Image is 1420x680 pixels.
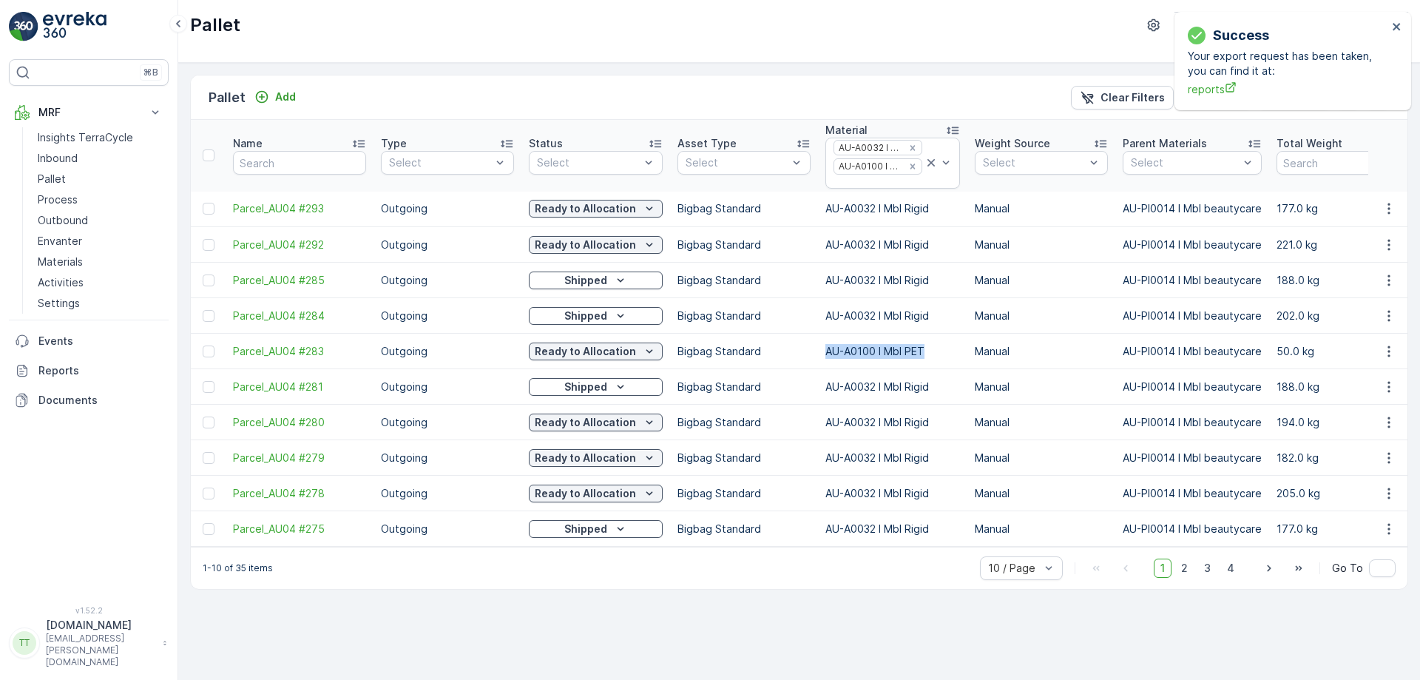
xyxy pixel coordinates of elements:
div: AU-A0032 I Mbl Rigid [834,141,903,155]
button: Clear Filters [1071,86,1174,110]
span: Parcel_AU04 #283 [233,344,366,359]
p: Bigbag Standard [677,273,811,288]
a: Parcel_AU04 #284 [233,309,366,323]
button: Shipped [529,272,663,289]
p: Outgoing [381,486,514,501]
p: Bigbag Standard [677,486,811,501]
p: Pallet [209,87,246,108]
p: 182.0 kg [1277,451,1410,465]
a: Events [9,326,169,356]
a: Settings [32,293,169,314]
button: Ready to Allocation [529,414,663,431]
p: Weight Source [975,136,1050,151]
p: AU-PI0014 I Mbl beautycare [1123,344,1262,359]
p: 205.0 kg [1277,486,1410,501]
button: MRF [9,98,169,127]
p: Manual [975,273,1108,288]
div: Toggle Row Selected [203,523,214,535]
div: TT [13,631,36,655]
p: Shipped [564,522,607,536]
p: Type [381,136,407,151]
span: 2 [1174,559,1194,578]
p: Reports [38,363,163,378]
button: Ready to Allocation [529,236,663,254]
p: AU-A0032 I Mbl Rigid [825,273,960,288]
p: Insights TerraCycle [38,130,133,145]
p: Outgoing [381,451,514,465]
a: Inbound [32,148,169,169]
p: Outgoing [381,273,514,288]
button: Shipped [529,520,663,538]
p: 177.0 kg [1277,201,1410,216]
p: Success [1213,25,1269,46]
span: Go To [1332,561,1363,576]
p: Manual [975,380,1108,394]
div: Toggle Row Selected [203,488,214,499]
a: Insights TerraCycle [32,127,169,148]
a: reports [1188,81,1387,97]
span: Parcel_AU04 #279 [233,451,366,465]
span: 1 [1154,559,1171,578]
p: Add [275,90,296,104]
a: Parcel_AU04 #285 [233,273,366,288]
span: Parcel_AU04 #281 [233,380,366,394]
p: Bigbag Standard [677,380,811,394]
p: Inbound [38,151,78,166]
a: Parcel_AU04 #292 [233,238,366,252]
p: Ready to Allocation [535,415,636,430]
p: Manual [975,486,1108,501]
button: TT[DOMAIN_NAME][EMAIL_ADDRESS][PERSON_NAME][DOMAIN_NAME] [9,618,169,668]
a: Activities [32,272,169,293]
p: Bigbag Standard [677,238,811,252]
p: Total Weight [1277,136,1342,151]
p: Ready to Allocation [535,451,636,465]
span: Parcel_AU04 #293 [233,201,366,216]
p: Materials [38,255,83,269]
p: Outbound [38,213,88,228]
p: Settings [38,296,80,311]
div: Toggle Row Selected [203,346,214,357]
p: AU-PI0014 I Mbl beautycare [1123,238,1262,252]
div: Toggle Row Selected [203,310,214,322]
a: Pallet [32,169,169,189]
div: Remove AU-A0032 I Mbl Rigid [905,142,921,154]
p: AU-PI0014 I Mbl beautycare [1123,309,1262,323]
p: MRF [38,105,139,120]
p: AU-PI0014 I Mbl beautycare [1123,522,1262,536]
p: Outgoing [381,522,514,536]
a: Outbound [32,210,169,231]
p: AU-A0032 I Mbl Rigid [825,238,960,252]
a: Parcel_AU04 #280 [233,415,366,430]
p: Manual [975,451,1108,465]
a: Documents [9,386,169,415]
p: Process [38,192,78,207]
div: Toggle Row Selected [203,417,214,428]
p: 194.0 kg [1277,415,1410,430]
a: Reports [9,356,169,386]
p: 1-10 of 35 items [203,562,273,574]
p: Bigbag Standard [677,451,811,465]
img: logo [9,12,38,41]
p: AU-PI0014 I Mbl beautycare [1123,486,1262,501]
p: 188.0 kg [1277,273,1410,288]
p: Ready to Allocation [535,201,636,216]
p: AU-A0032 I Mbl Rigid [825,380,960,394]
p: Documents [38,393,163,408]
p: Select [686,155,788,170]
p: Ready to Allocation [535,486,636,501]
div: Remove AU-A0100 I Mbl PET [905,161,921,172]
a: Parcel_AU04 #275 [233,522,366,536]
a: Parcel_AU04 #278 [233,486,366,501]
p: Activities [38,275,84,290]
p: AU-PI0014 I Mbl beautycare [1123,415,1262,430]
p: AU-A0032 I Mbl Rigid [825,309,960,323]
div: Toggle Row Selected [203,239,214,251]
a: Process [32,189,169,210]
div: Toggle Row Selected [203,452,214,464]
